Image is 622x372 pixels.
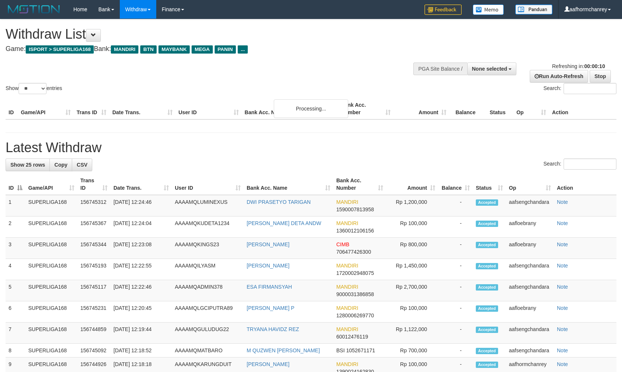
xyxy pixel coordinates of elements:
span: Copy 1360012106156 to clipboard [336,228,374,234]
td: AAAAMQKUDETA1234 [172,217,244,238]
td: Rp 800,000 [386,238,438,259]
td: AAAAMQGULUDUG22 [172,323,244,344]
td: Rp 1,200,000 [386,195,438,217]
a: [PERSON_NAME] [247,361,289,367]
span: CSV [77,162,87,168]
h1: Latest Withdraw [6,140,616,155]
td: Rp 2,700,000 [386,280,438,301]
td: 156744859 [77,323,110,344]
span: MANDIRI [336,361,358,367]
span: Accepted [476,362,498,368]
td: [DATE] 12:18:52 [110,344,172,357]
td: aafsengchandara [506,323,554,344]
label: Show entries [6,83,62,94]
td: 3 [6,238,25,259]
span: MEGA [192,45,213,54]
th: Date Trans.: activate to sort column ascending [110,174,172,195]
a: TRYANA HAVIDZ REZ [247,326,299,332]
td: - [438,195,473,217]
td: Rp 100,000 [386,301,438,323]
td: Rp 100,000 [386,217,438,238]
span: Copy 60012476119 to clipboard [336,334,368,340]
a: Note [557,326,568,332]
td: - [438,259,473,280]
a: [PERSON_NAME] [247,263,289,269]
th: Status: activate to sort column ascending [473,174,506,195]
td: [DATE] 12:20:45 [110,301,172,323]
a: Note [557,347,568,353]
th: Amount [394,98,449,119]
span: MANDIRI [111,45,138,54]
a: M QUZWEN [PERSON_NAME] [247,347,320,353]
span: PANIN [215,45,236,54]
td: 2 [6,217,25,238]
a: [PERSON_NAME] DETA ANDW [247,220,321,226]
th: Date Trans. [109,98,176,119]
span: ISPORT > SUPERLIGA168 [26,45,94,54]
span: BTN [140,45,157,54]
td: 156745367 [77,217,110,238]
span: Copy [54,162,67,168]
td: AAAAMQLUMINEXUS [172,195,244,217]
td: 156745231 [77,301,110,323]
span: Accepted [476,348,498,354]
h4: Game: Bank: [6,45,407,53]
td: [DATE] 12:19:44 [110,323,172,344]
th: Balance: activate to sort column ascending [438,174,473,195]
span: None selected [472,66,507,72]
h1: Withdraw List [6,27,407,42]
td: - [438,238,473,259]
div: Processing... [274,99,348,118]
span: CIMB [336,241,349,247]
button: None selected [467,62,517,75]
td: AAAAMQMATBARO [172,344,244,357]
th: User ID: activate to sort column ascending [172,174,244,195]
span: MANDIRI [336,220,358,226]
td: aafsengchandara [506,344,554,357]
td: - [438,301,473,323]
td: 4 [6,259,25,280]
a: CSV [72,158,92,171]
span: MAYBANK [158,45,190,54]
td: - [438,280,473,301]
select: Showentries [19,83,47,94]
th: Bank Acc. Number [338,98,394,119]
div: PGA Site Balance / [413,62,467,75]
span: MANDIRI [336,326,358,332]
td: 8 [6,344,25,357]
span: Accepted [476,305,498,312]
th: ID: activate to sort column descending [6,174,25,195]
td: aafloebrany [506,301,554,323]
a: DWI PRASETYO TARIGAN [247,199,311,205]
a: Run Auto-Refresh [530,70,588,83]
td: SUPERLIGA168 [25,217,77,238]
a: Note [557,361,568,367]
a: Note [557,263,568,269]
th: Trans ID [74,98,109,119]
span: MANDIRI [336,263,358,269]
th: Trans ID: activate to sort column ascending [77,174,110,195]
td: - [438,344,473,357]
th: Status [487,98,513,119]
td: AAAAMQILYASM [172,259,244,280]
td: [DATE] 12:23:08 [110,238,172,259]
td: SUPERLIGA168 [25,323,77,344]
img: panduan.png [515,4,552,15]
a: Copy [49,158,72,171]
span: Copy 1720002948075 to clipboard [336,270,374,276]
td: 156745312 [77,195,110,217]
a: Stop [590,70,611,83]
th: Game/API: activate to sort column ascending [25,174,77,195]
input: Search: [564,158,616,170]
td: SUPERLIGA168 [25,344,77,357]
span: BSI [336,347,345,353]
td: SUPERLIGA168 [25,238,77,259]
span: MANDIRI [336,199,358,205]
td: AAAAMQADMIN378 [172,280,244,301]
td: aafsengchandara [506,259,554,280]
span: Accepted [476,263,498,269]
input: Search: [564,83,616,94]
td: - [438,217,473,238]
td: aafsengchandara [506,280,554,301]
th: Op [513,98,549,119]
